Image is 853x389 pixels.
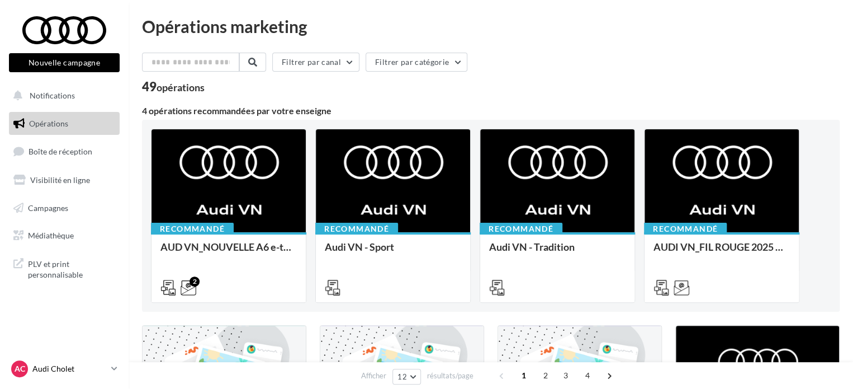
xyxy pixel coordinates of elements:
[15,363,25,374] span: AC
[28,203,68,212] span: Campagnes
[361,371,386,381] span: Afficher
[315,223,398,235] div: Recommandé
[392,369,421,385] button: 12
[480,223,562,235] div: Recommandé
[7,168,122,192] a: Visibilité en ligne
[30,91,75,100] span: Notifications
[28,256,115,280] span: PLV et print personnalisable
[644,223,727,235] div: Recommandé
[30,175,90,185] span: Visibilité en ligne
[7,252,122,285] a: PLV et print personnalisable
[489,241,625,264] div: Audi VN - Tradition
[28,231,74,240] span: Médiathèque
[272,53,359,72] button: Filtrer par canal
[325,241,461,264] div: Audi VN - Sport
[7,139,122,163] a: Boîte de réception
[557,367,575,385] span: 3
[157,82,205,92] div: opérations
[9,358,120,379] a: AC Audi Cholet
[653,241,790,264] div: AUDI VN_FIL ROUGE 2025 - A1, Q2, Q3, Q5 et Q4 e-tron
[7,224,122,247] a: Médiathèque
[366,53,467,72] button: Filtrer par catégorie
[142,106,840,115] div: 4 opérations recommandées par votre enseigne
[579,367,596,385] span: 4
[7,196,122,220] a: Campagnes
[9,53,120,72] button: Nouvelle campagne
[160,241,297,264] div: AUD VN_NOUVELLE A6 e-tron
[7,112,122,135] a: Opérations
[397,372,407,381] span: 12
[427,371,473,381] span: résultats/page
[142,81,205,93] div: 49
[151,223,234,235] div: Recommandé
[537,367,555,385] span: 2
[142,18,840,35] div: Opérations marketing
[7,84,117,107] button: Notifications
[32,363,107,374] p: Audi Cholet
[515,367,533,385] span: 1
[29,147,92,156] span: Boîte de réception
[189,276,200,287] div: 2
[29,119,68,128] span: Opérations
